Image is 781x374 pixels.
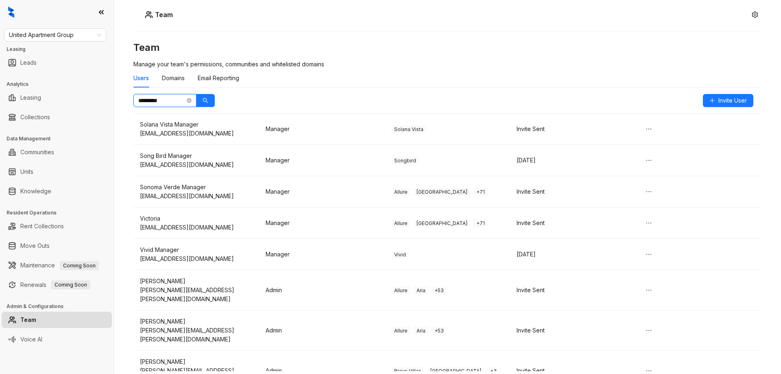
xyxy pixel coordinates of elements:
a: Voice AI [20,331,42,348]
span: Songbird [391,157,419,165]
span: + 71 [473,188,488,196]
td: Manager [259,208,385,239]
span: Invite User [718,96,747,105]
li: Communities [2,144,112,160]
div: [PERSON_NAME] [140,317,253,326]
div: Solana Vista Manager [140,120,253,129]
li: Voice AI [2,331,112,348]
a: Move Outs [20,238,50,254]
div: [EMAIL_ADDRESS][DOMAIN_NAME] [140,192,253,201]
h3: Resident Operations [7,209,113,217]
li: Move Outs [2,238,112,254]
li: Team [2,312,112,328]
span: Allure [391,287,410,295]
li: Maintenance [2,257,112,273]
h3: Admin & Configurations [7,303,113,310]
div: [DATE] [517,156,629,165]
div: [EMAIL_ADDRESS][DOMAIN_NAME] [140,254,253,263]
td: Manager [259,145,385,176]
a: Collections [20,109,50,125]
li: Leads [2,55,112,71]
div: Users [133,74,149,83]
span: Allure [391,327,410,335]
span: ellipsis [646,220,652,226]
td: Manager [259,239,385,270]
a: Communities [20,144,54,160]
span: Aria [414,287,428,295]
h3: Team [133,41,761,54]
div: Invite Sent [517,219,629,227]
div: Invite Sent [517,187,629,196]
li: Units [2,164,112,180]
div: Invite Sent [517,326,629,335]
td: Admin [259,311,385,351]
div: Victoria [140,214,253,223]
li: Renewals [2,277,112,293]
h5: Team [153,10,173,20]
div: Song Bird Manager [140,151,253,160]
span: setting [752,11,758,18]
a: Team [20,312,36,328]
img: logo [8,7,14,18]
span: ellipsis [646,251,652,258]
span: Manage your team's permissions, communities and whitelisted domains [133,61,324,68]
div: Invite Sent [517,286,629,295]
button: Invite User [703,94,753,107]
a: Knowledge [20,183,51,199]
div: [EMAIL_ADDRESS][DOMAIN_NAME] [140,129,253,138]
a: RenewalsComing Soon [20,277,90,293]
span: Aria [414,327,428,335]
h3: Leasing [7,46,113,53]
span: Solana Vista [391,125,426,133]
img: Users [145,11,153,19]
h3: Analytics [7,81,113,88]
a: Rent Collections [20,218,64,234]
div: [PERSON_NAME][EMAIL_ADDRESS][PERSON_NAME][DOMAIN_NAME] [140,326,253,344]
span: ellipsis [646,188,652,195]
span: [GEOGRAPHIC_DATA] [414,188,470,196]
span: Coming Soon [60,261,99,270]
span: Vivid [391,251,409,259]
a: Leads [20,55,37,71]
li: Leasing [2,90,112,106]
li: Collections [2,109,112,125]
h3: Data Management [7,135,113,142]
span: + 53 [432,327,447,335]
span: close-circle [187,98,192,103]
div: [DATE] [517,250,629,259]
a: Units [20,164,33,180]
span: ellipsis [646,367,652,374]
span: Allure [391,188,410,196]
td: Manager [259,176,385,208]
span: Coming Soon [51,280,90,289]
div: Email Reporting [198,74,239,83]
td: Manager [259,114,385,145]
div: [EMAIL_ADDRESS][DOMAIN_NAME] [140,160,253,169]
span: ellipsis [646,157,652,164]
div: Vivid Manager [140,245,253,254]
div: [PERSON_NAME] [140,277,253,286]
span: + 71 [473,219,488,227]
li: Knowledge [2,183,112,199]
div: [PERSON_NAME][EMAIL_ADDRESS][PERSON_NAME][DOMAIN_NAME] [140,286,253,304]
div: Domains [162,74,185,83]
div: Invite Sent [517,125,629,133]
span: ellipsis [646,287,652,293]
span: Allure [391,219,410,227]
div: Sonoma Verde Manager [140,183,253,192]
span: United Apartment Group [9,29,101,41]
span: + 53 [432,287,447,295]
span: ellipsis [646,126,652,132]
span: plus [709,98,715,103]
div: [EMAIL_ADDRESS][DOMAIN_NAME] [140,223,253,232]
span: [GEOGRAPHIC_DATA] [414,219,470,227]
span: search [203,98,208,103]
a: Leasing [20,90,41,106]
td: Admin [259,270,385,311]
li: Rent Collections [2,218,112,234]
div: [PERSON_NAME] [140,357,253,366]
span: ellipsis [646,327,652,334]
